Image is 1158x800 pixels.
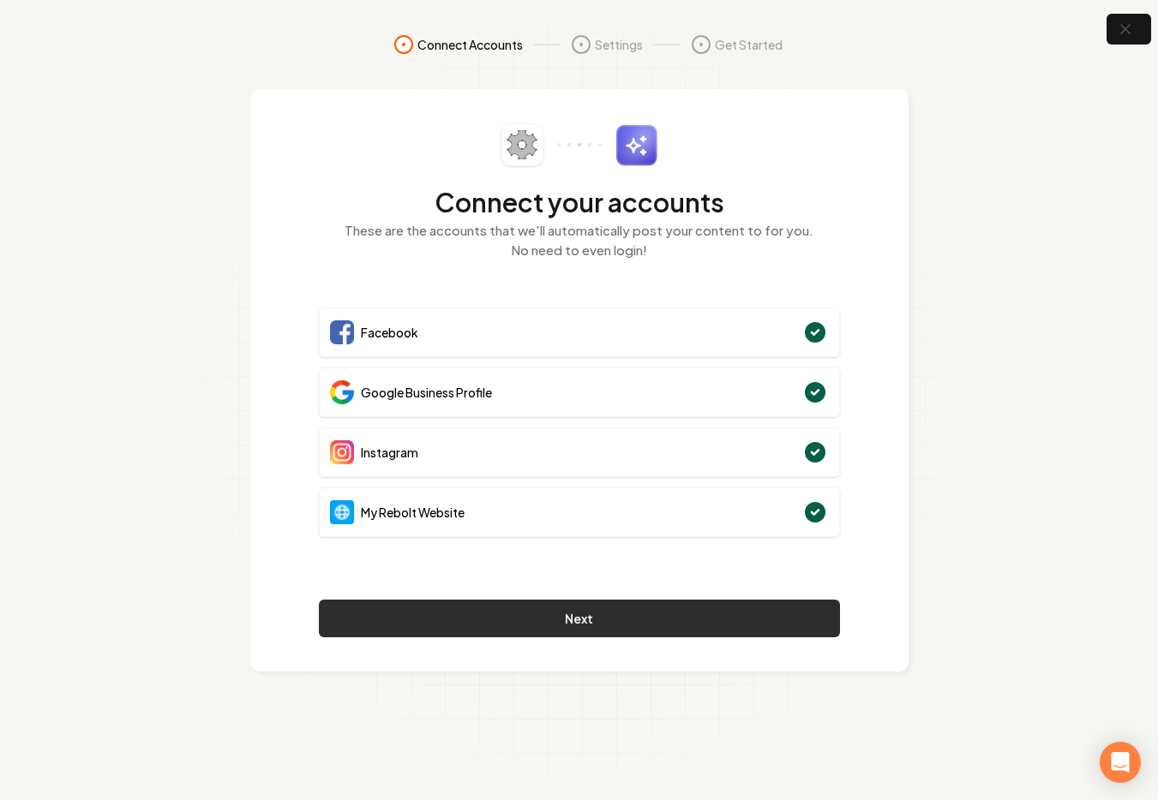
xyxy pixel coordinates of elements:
button: Next [319,600,840,637]
span: Connect Accounts [417,36,523,53]
img: Google [330,380,354,404]
img: Instagram [330,440,354,464]
div: Open Intercom Messenger [1100,742,1141,783]
img: Facebook [330,320,354,344]
span: Google Business Profile [361,384,492,401]
span: Settings [595,36,643,53]
span: Instagram [361,444,418,461]
img: sparkles.svg [615,124,657,166]
h2: Connect your accounts [319,187,840,218]
span: My Rebolt Website [361,504,465,521]
span: Get Started [715,36,783,53]
span: Facebook [361,324,418,341]
img: connector-dots.svg [557,143,602,146]
p: These are the accounts that we'll automatically post your content to for you. No need to even login! [319,221,840,260]
img: Website [330,500,354,524]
